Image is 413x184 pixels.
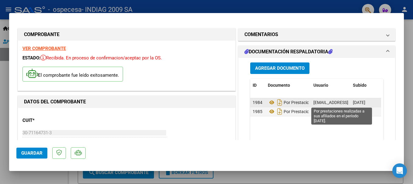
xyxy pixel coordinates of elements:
datatable-header-cell: ID [250,79,265,92]
div: DOCUMENTACIÓN RESPALDATORIA [238,58,395,184]
i: Descargar documento [276,107,284,116]
h1: DOCUMENTACIÓN RESPALDATORIA [244,48,333,55]
mat-expansion-panel-header: DOCUMENTACIÓN RESPALDATORIA [238,46,395,58]
datatable-header-cell: Acción [381,79,411,92]
span: Documento [268,83,290,88]
i: Descargar documento [276,98,284,107]
strong: DATOS DEL COMPROBANTE [24,99,86,105]
span: 1985 [253,109,262,114]
span: [DATE] [353,109,365,114]
p: CUIT [22,117,85,124]
span: Usuario [313,83,328,88]
mat-expansion-panel-header: COMENTARIOS [238,28,395,41]
span: Recibida. En proceso de confirmacion/aceptac por la OS. [40,55,162,61]
a: VER COMPROBANTE [22,46,66,51]
span: Por Prestaciones Realizadas A Sus Afiliados En El Período [DATE]. [268,100,406,105]
span: ID [253,83,257,88]
div: Open Intercom Messenger [392,163,407,178]
datatable-header-cell: Documento [265,79,311,92]
button: Agregar Documento [250,62,309,74]
span: Subido [353,83,367,88]
span: Agregar Documento [255,66,305,71]
span: ESTADO: [22,55,40,61]
button: Guardar [16,148,47,159]
span: 1984 [253,100,262,105]
span: [DATE] [353,100,365,105]
datatable-header-cell: Usuario [311,79,350,92]
strong: COMPROBANTE [24,32,60,37]
p: El comprobante fue leído exitosamente. [22,67,123,82]
span: Guardar [21,150,43,156]
h1: COMENTARIOS [244,31,278,38]
datatable-header-cell: Subido [350,79,381,92]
